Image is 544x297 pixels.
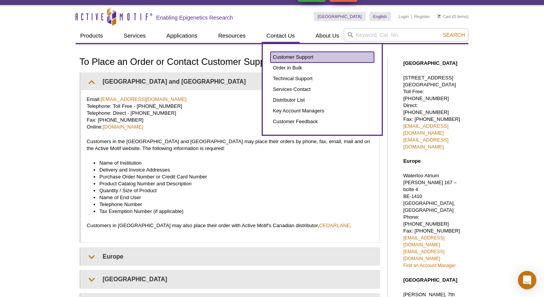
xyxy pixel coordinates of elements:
a: Resources [214,28,251,43]
a: [EMAIL_ADDRESS][DOMAIN_NAME] [403,137,448,150]
a: Technical Support [270,73,374,84]
summary: [GEOGRAPHIC_DATA] [81,271,379,288]
a: [DOMAIN_NAME] [103,124,143,130]
a: [EMAIL_ADDRESS][DOMAIN_NAME] [403,123,448,136]
a: [GEOGRAPHIC_DATA] [314,12,366,21]
input: Keyword, Cat. No. [344,28,468,41]
li: Name of End User [99,194,366,201]
li: Delivery and Invoice Addresses [99,167,366,173]
h2: Enabling Epigenetics Research [156,14,233,21]
p: Customers in the [GEOGRAPHIC_DATA] and [GEOGRAPHIC_DATA] may place their orders by phone, fax, em... [87,138,374,152]
a: Customer Feedback [270,116,374,127]
li: Telephone Number [99,201,366,208]
li: Purchase Order Number or Credit Card Number [99,173,366,180]
a: CEDARLANE [319,223,350,228]
a: Products [76,28,107,43]
li: Quantity / Size of Product [99,187,366,194]
a: [EMAIL_ADDRESS][DOMAIN_NAME] [403,235,444,247]
span: [PERSON_NAME] 167 – boîte 4 BE-1410 [GEOGRAPHIC_DATA], [GEOGRAPHIC_DATA] [403,180,457,213]
a: Customer Support [270,52,374,63]
strong: [GEOGRAPHIC_DATA] [403,277,457,283]
img: Your Cart [437,14,441,18]
div: Open Intercom Messenger [518,271,536,289]
strong: [GEOGRAPHIC_DATA] [403,60,457,66]
h1: To Place an Order or Contact Customer Support [79,57,380,68]
a: Find an Account Manager [403,263,456,268]
a: English [369,12,391,21]
a: Key Account Managers [270,106,374,116]
strong: Europe [403,158,420,164]
a: About Us [311,28,344,43]
a: [EMAIL_ADDRESS][DOMAIN_NAME] [403,249,444,261]
li: Name of Institution [99,160,366,167]
a: Applications [162,28,202,43]
a: Contact Us [262,28,299,43]
summary: [GEOGRAPHIC_DATA] and [GEOGRAPHIC_DATA] [81,73,379,90]
p: Email: Telephone: Toll Free - [PHONE_NUMBER] Telephone: Direct - [PHONE_NUMBER] Fax: [PHONE_NUMBE... [87,96,374,130]
li: Tax Exemption Number (if applicable) [99,208,366,215]
p: Waterloo Atrium Phone: [PHONE_NUMBER] Fax: [PHONE_NUMBER] [403,172,465,269]
p: Customers in [GEOGRAPHIC_DATA] may also place their order with Active Motif's Canadian distributo... [87,222,374,229]
span: Search [443,32,465,38]
a: Order in Bulk [270,63,374,73]
li: Product Catalog Number and Description [99,180,366,187]
a: [EMAIL_ADDRESS][DOMAIN_NAME] [101,96,187,102]
a: Register [414,14,430,19]
summary: Europe [81,248,379,265]
a: Cart [437,14,451,19]
a: Distributor List [270,95,374,106]
li: (0 items) [437,12,468,21]
a: Services [119,28,150,43]
button: Search [440,31,467,38]
li: | [411,12,412,21]
p: [STREET_ADDRESS] [GEOGRAPHIC_DATA] Toll Free: [PHONE_NUMBER] Direct: [PHONE_NUMBER] Fax: [PHONE_N... [403,74,465,150]
a: Services Contact [270,84,374,95]
a: Login [399,14,409,19]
